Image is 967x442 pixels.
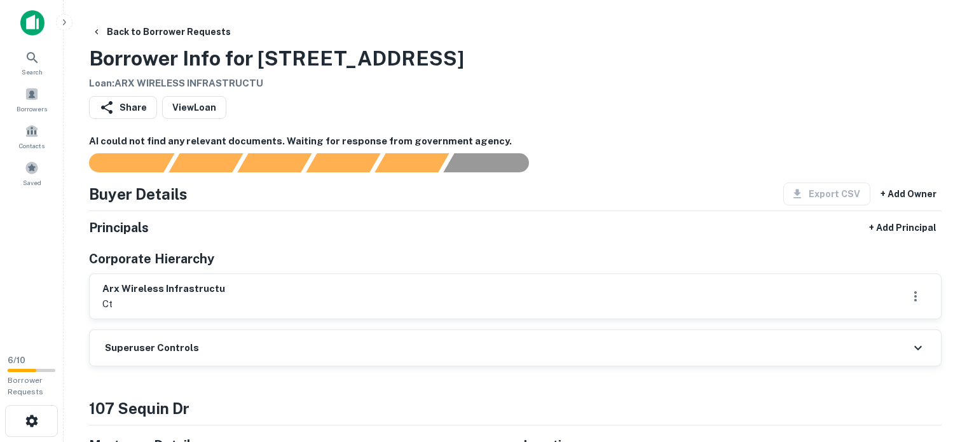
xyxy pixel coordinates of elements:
[89,249,214,268] h5: Corporate Hierarchy
[102,296,225,312] p: ct
[4,82,60,116] a: Borrowers
[89,134,942,149] h6: AI could not find any relevant documents. Waiting for response from government agency.
[89,43,464,74] h3: Borrower Info for [STREET_ADDRESS]
[74,153,169,172] div: Sending borrower request to AI...
[89,76,464,91] h6: Loan : ARX WIRELESS INFRASTRUCTU
[8,356,25,365] span: 6 / 10
[20,10,45,36] img: capitalize-icon.png
[4,45,60,79] a: Search
[105,341,199,356] h6: Superuser Controls
[22,67,43,77] span: Search
[374,153,449,172] div: Principals found, still searching for contact information. This may take time...
[17,104,47,114] span: Borrowers
[8,376,43,396] span: Borrower Requests
[162,96,226,119] a: ViewLoan
[86,20,236,43] button: Back to Borrower Requests
[168,153,243,172] div: Your request is received and processing...
[444,153,544,172] div: AI fulfillment process complete.
[864,216,942,239] button: + Add Principal
[89,218,149,237] h5: Principals
[23,177,41,188] span: Saved
[306,153,380,172] div: Principals found, AI now looking for contact information...
[237,153,312,172] div: Documents found, AI parsing details...
[875,183,942,205] button: + Add Owner
[4,119,60,153] a: Contacts
[4,156,60,190] a: Saved
[19,141,45,151] span: Contacts
[89,183,188,205] h4: Buyer Details
[903,340,967,401] iframe: Chat Widget
[89,96,157,119] button: Share
[89,397,942,420] h4: 107 sequin dr
[102,282,225,296] h6: arx wireless infrastructu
